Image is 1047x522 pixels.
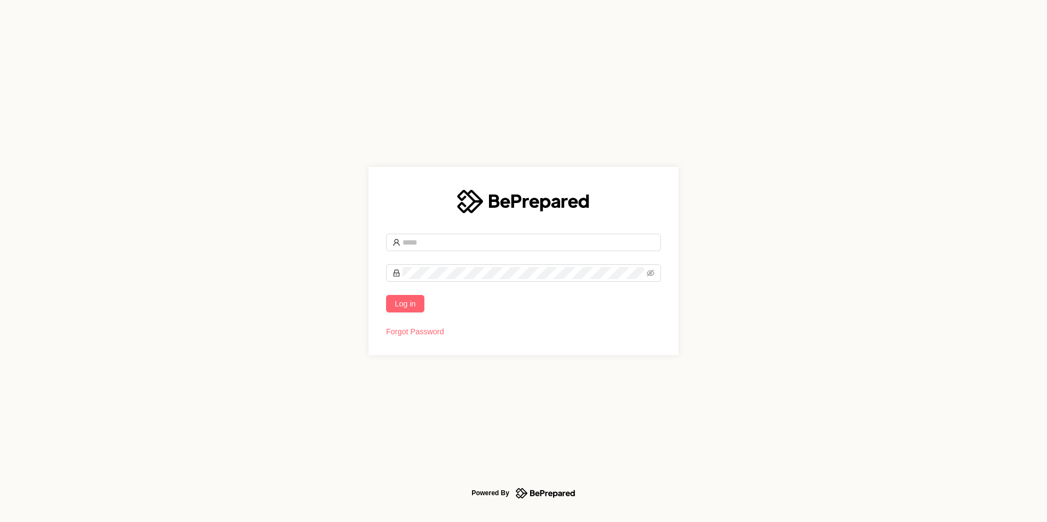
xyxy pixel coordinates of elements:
span: lock [393,269,400,277]
a: Forgot Password [386,327,444,336]
span: eye-invisible [647,269,654,277]
div: Powered By [471,486,509,500]
span: Log in [395,298,416,310]
span: user [393,239,400,246]
button: Log in [386,295,424,312]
